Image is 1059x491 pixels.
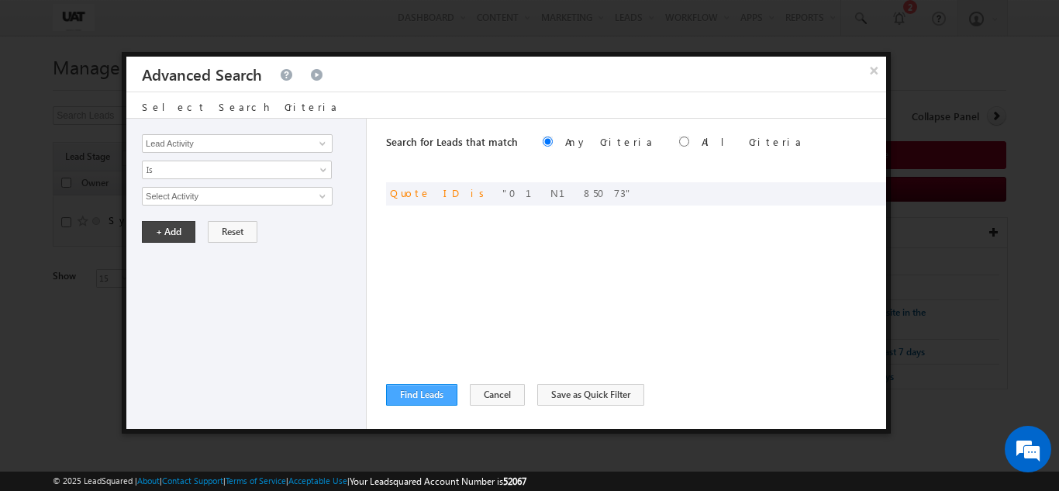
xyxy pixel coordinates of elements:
input: Type to Search [142,134,333,153]
label: Any Criteria [565,135,654,148]
button: Save as Quick Filter [537,384,644,406]
input: Type to Search [142,187,333,206]
span: Select Search Criteria [142,100,339,113]
span: 52067 [503,475,526,487]
a: Terms of Service [226,475,286,486]
a: About [137,475,160,486]
button: Find Leads [386,384,457,406]
a: Acceptable Use [288,475,347,486]
span: is [471,186,490,199]
textarea: Type your message and hit 'Enter' [20,143,283,368]
span: Your Leadsquared Account Number is [350,475,526,487]
label: All Criteria [702,135,803,148]
span: 01N185073 [502,186,633,199]
button: Cancel [470,384,525,406]
span: © 2025 LeadSquared | | | | | [53,474,526,489]
span: Quote ID [390,186,458,199]
h3: Advanced Search [142,57,262,92]
span: Is [143,163,311,177]
button: + Add [142,221,195,243]
span: Search for Leads that match [386,135,518,148]
div: Minimize live chat window [254,8,291,45]
div: Chat with us now [81,81,260,102]
img: d_60004797649_company_0_60004797649 [26,81,65,102]
a: Is [142,161,332,179]
a: Show All Items [311,136,330,151]
a: Contact Support [162,475,223,486]
a: Show All Items [311,188,330,204]
button: Reset [208,221,257,243]
button: × [861,57,886,84]
em: Start Chat [211,381,281,402]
